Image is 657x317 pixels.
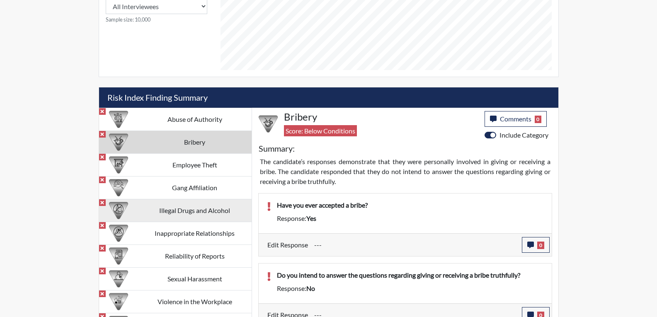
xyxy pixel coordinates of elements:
[259,143,295,153] h5: Summary:
[138,290,252,313] td: Violence in the Workplace
[138,153,252,176] td: Employee Theft
[284,111,478,123] h4: Bribery
[138,176,252,199] td: Gang Affiliation
[271,213,550,223] div: Response:
[260,157,550,186] p: The candidate’s responses demonstrate that they were personally involved in giving or receiving a...
[109,224,128,243] img: CATEGORY%20ICON-14.139f8ef7.png
[499,130,548,140] label: Include Category
[109,201,128,220] img: CATEGORY%20ICON-12.0f6f1024.png
[271,283,550,293] div: Response:
[308,237,522,253] div: Update the test taker's response, the change might impact the score
[138,131,252,153] td: Bribery
[109,133,128,152] img: CATEGORY%20ICON-03.c5611939.png
[537,242,544,249] span: 0
[522,237,550,253] button: 0
[267,237,308,253] label: Edit Response
[138,267,252,290] td: Sexual Harassment
[138,199,252,222] td: Illegal Drugs and Alcohol
[277,270,543,280] p: Do you intend to answer the questions regarding giving or receiving a bribe truthfully?
[106,16,207,24] small: Sample size: 10,000
[109,178,128,197] img: CATEGORY%20ICON-02.2c5dd649.png
[535,116,542,123] span: 0
[109,110,128,129] img: CATEGORY%20ICON-01.94e51fac.png
[109,292,128,311] img: CATEGORY%20ICON-26.eccbb84f.png
[306,284,315,292] span: no
[99,87,558,108] h5: Risk Index Finding Summary
[485,111,547,127] button: Comments0
[138,222,252,244] td: Inappropriate Relationships
[109,269,128,288] img: CATEGORY%20ICON-23.dd685920.png
[109,247,128,266] img: CATEGORY%20ICON-20.4a32fe39.png
[306,214,316,222] span: yes
[284,125,357,136] span: Score: Below Conditions
[138,244,252,267] td: Reliability of Reports
[259,114,278,133] img: CATEGORY%20ICON-03.c5611939.png
[109,155,128,174] img: CATEGORY%20ICON-07.58b65e52.png
[500,115,531,123] span: Comments
[138,108,252,131] td: Abuse of Authority
[277,200,543,210] p: Have you ever accepted a bribe?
